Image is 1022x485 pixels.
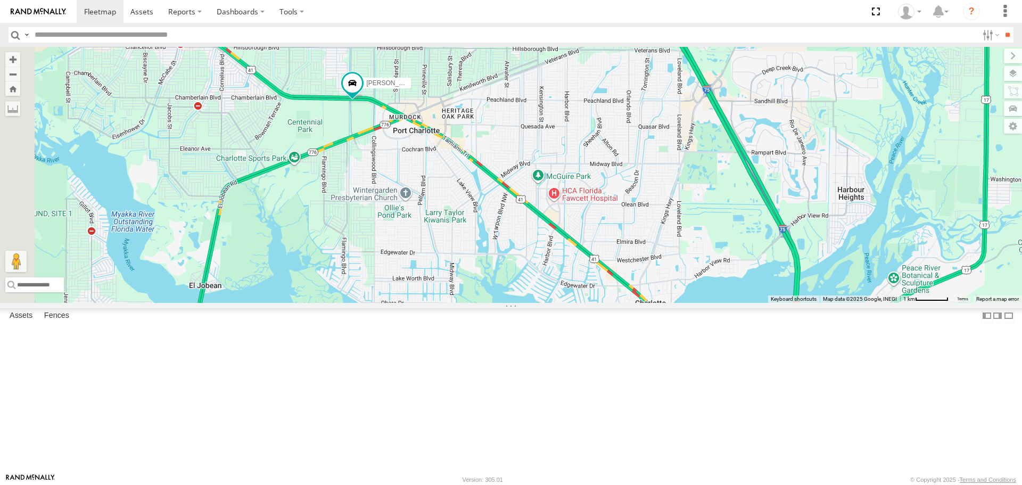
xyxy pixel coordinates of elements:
[5,81,20,96] button: Zoom Home
[5,251,27,272] button: Drag Pegman onto the map to open Street View
[1003,308,1014,324] label: Hide Summary Table
[22,27,31,43] label: Search Query
[1004,119,1022,134] label: Map Settings
[771,295,817,303] button: Keyboard shortcuts
[4,309,38,324] label: Assets
[823,296,897,302] span: Map data ©2025 Google, INEGI
[463,476,503,483] div: Version: 305.01
[39,309,75,324] label: Fences
[960,476,1016,483] a: Terms and Conditions
[11,8,66,15] img: rand-logo.svg
[978,27,1001,43] label: Search Filter Options
[894,4,925,20] div: Jerry Dewberry
[957,297,968,301] a: Terms
[900,295,952,303] button: Map Scale: 1 km per 59 pixels
[963,3,980,20] i: ?
[5,52,20,67] button: Zoom in
[366,80,419,87] span: [PERSON_NAME]
[910,476,1016,483] div: © Copyright 2025 -
[982,308,992,324] label: Dock Summary Table to the Left
[903,296,915,302] span: 1 km
[992,308,1003,324] label: Dock Summary Table to the Right
[5,101,20,116] label: Measure
[976,296,1019,302] a: Report a map error
[6,474,55,485] a: Visit our Website
[5,67,20,81] button: Zoom out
